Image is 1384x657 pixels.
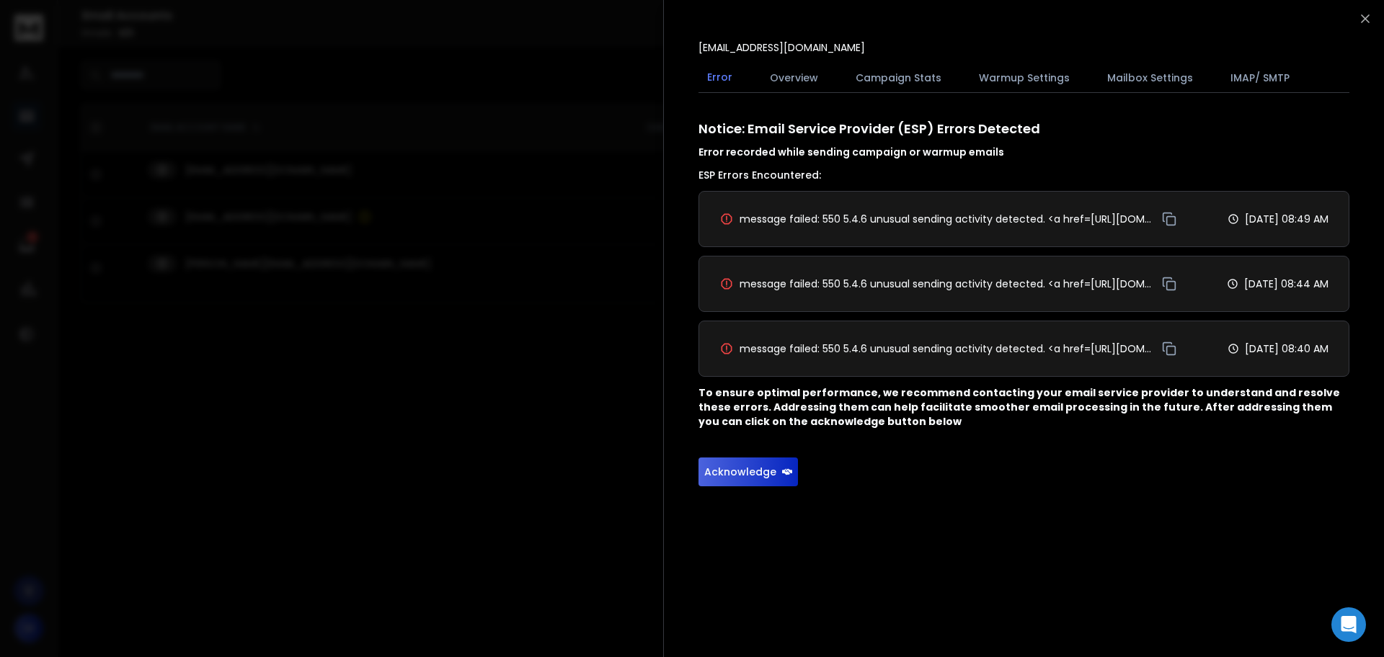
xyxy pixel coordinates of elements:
button: IMAP/ SMTP [1222,62,1298,94]
p: [DATE] 08:40 AM [1245,341,1328,356]
div: Open Intercom Messenger [1331,607,1366,642]
button: Mailbox Settings [1099,62,1202,94]
p: [DATE] 08:49 AM [1245,212,1328,226]
h3: ESP Errors Encountered: [698,168,1349,182]
p: [EMAIL_ADDRESS][DOMAIN_NAME] [698,40,865,55]
span: message failed: 550 5.4.6 unusual sending activity detected. <a href=[URL][DOMAIN_NAME] target=_b... [740,277,1154,291]
p: [DATE] 08:44 AM [1244,277,1328,291]
span: message failed: 550 5.4.6 unusual sending activity detected. <a href=[URL][DOMAIN_NAME] target=_b... [740,341,1154,356]
h1: Notice: Email Service Provider (ESP) Errors Detected [698,119,1349,159]
button: Campaign Stats [847,62,950,94]
button: Error [698,61,741,94]
button: Overview [761,62,827,94]
h4: Error recorded while sending campaign or warmup emails [698,145,1349,159]
p: To ensure optimal performance, we recommend contacting your email service provider to understand ... [698,385,1349,429]
button: Warmup Settings [970,62,1078,94]
button: Acknowledge [698,457,798,486]
span: message failed: 550 5.4.6 unusual sending activity detected. <a href=[URL][DOMAIN_NAME] target=_b... [740,212,1154,226]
